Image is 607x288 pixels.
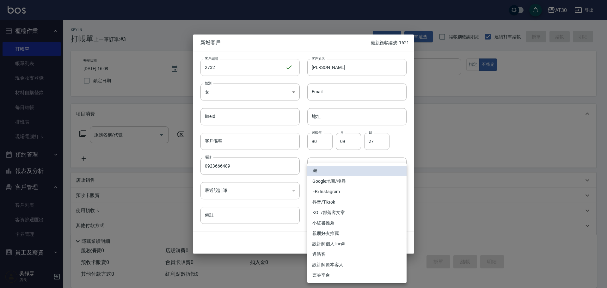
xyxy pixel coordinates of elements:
li: FB/Instagram [307,187,407,197]
li: 抖音/Tiktok [307,197,407,207]
li: 過路客 [307,249,407,260]
li: 設計師原本客人 [307,260,407,270]
em: 無 [312,168,317,174]
li: 小紅書推薦 [307,218,407,228]
li: 親朋好友推薦 [307,228,407,239]
li: 票券平台 [307,270,407,280]
li: 設計師個人line@ [307,239,407,249]
li: KOL/部落客文章 [307,207,407,218]
li: Google地圖/搜尋 [307,176,407,187]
